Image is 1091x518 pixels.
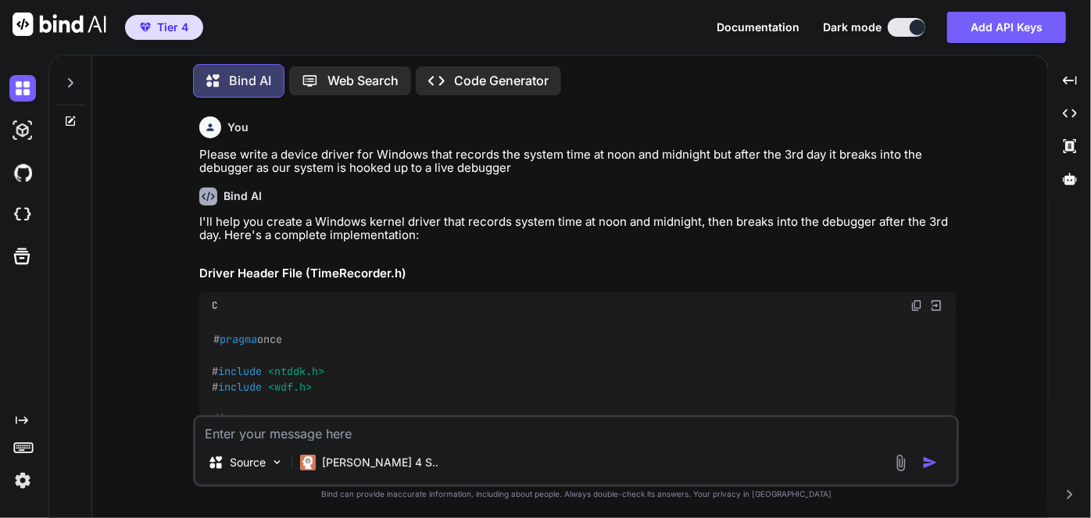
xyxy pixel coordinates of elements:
h6: You [227,120,249,135]
p: Source [230,455,266,470]
img: premium [140,23,151,32]
p: Bind AI [229,73,271,88]
span: <ntddk.h> [268,364,324,378]
span: # [212,380,312,394]
span: include [218,364,262,378]
span: Documentation [717,20,799,34]
button: Documentation [717,21,799,34]
p: Code Generator [454,73,549,88]
img: darkChat [9,75,36,102]
img: copy [910,299,923,312]
img: Claude 4 Sonnet [300,455,316,470]
img: Open in Browser [929,298,943,313]
h2: Driver Header File (TimeRecorder.h) [199,266,956,280]
span: C [212,299,217,312]
span: Dark mode [823,20,882,35]
p: I'll help you create a Windows kernel driver that records system time at noon and midnight, then ... [199,215,956,242]
p: Please write a device driver for Windows that records the system time at noon and midnight but af... [199,148,956,175]
span: <wdf.h> [268,380,312,394]
span: include [218,380,262,394]
p: Web Search [327,73,399,88]
p: Bind can provide inaccurate information, including about people. Always double-check its answers.... [193,490,959,499]
img: Pick Models [270,455,284,469]
button: premiumTier 4 [125,15,203,40]
img: githubDark [9,159,36,186]
span: # [212,364,324,378]
span: pragma [220,332,257,346]
img: icon [922,455,938,470]
img: attachment [892,454,910,472]
span: Tier 4 [157,20,188,35]
button: Add API Keys [947,12,1066,43]
span: // Driver constants [212,412,331,426]
span: # once [213,332,282,346]
p: [PERSON_NAME] 4 S.. [322,455,438,470]
img: settings [9,467,36,494]
img: darkAi-studio [9,117,36,144]
h6: Bind AI [224,188,262,204]
img: cloudideIcon [9,202,36,228]
img: Bind AI [13,13,106,36]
